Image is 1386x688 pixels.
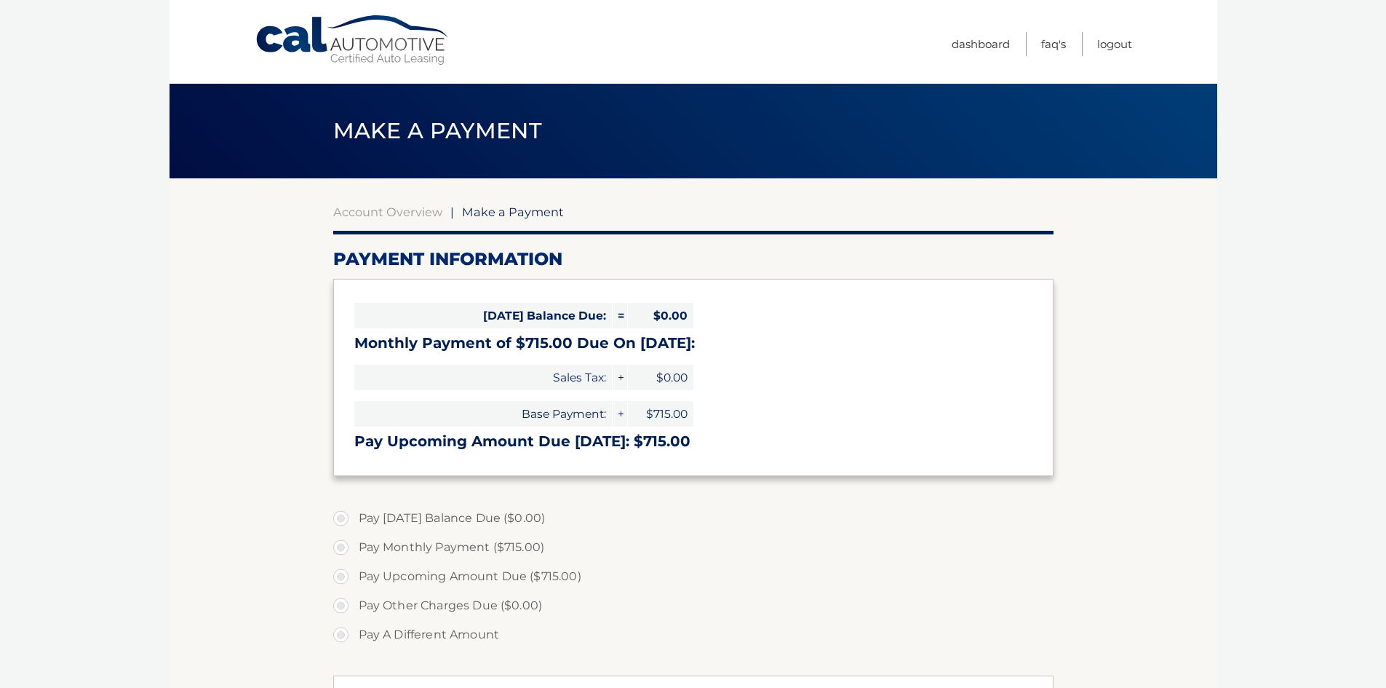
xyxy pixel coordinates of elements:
[952,32,1010,56] a: Dashboard
[333,620,1054,649] label: Pay A Different Amount
[333,248,1054,270] h2: Payment Information
[333,562,1054,591] label: Pay Upcoming Amount Due ($715.00)
[1097,32,1132,56] a: Logout
[450,205,454,219] span: |
[333,205,442,219] a: Account Overview
[628,365,693,390] span: $0.00
[333,591,1054,620] label: Pay Other Charges Due ($0.00)
[354,365,612,390] span: Sales Tax:
[333,117,542,144] span: Make a Payment
[354,401,612,427] span: Base Payment:
[462,205,564,219] span: Make a Payment
[628,401,693,427] span: $715.00
[354,334,1032,352] h3: Monthly Payment of $715.00 Due On [DATE]:
[613,303,627,328] span: =
[1041,32,1066,56] a: FAQ's
[255,15,451,66] a: Cal Automotive
[628,303,693,328] span: $0.00
[613,401,627,427] span: +
[354,432,1032,451] h3: Pay Upcoming Amount Due [DATE]: $715.00
[333,533,1054,562] label: Pay Monthly Payment ($715.00)
[354,303,612,328] span: [DATE] Balance Due:
[613,365,627,390] span: +
[333,504,1054,533] label: Pay [DATE] Balance Due ($0.00)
